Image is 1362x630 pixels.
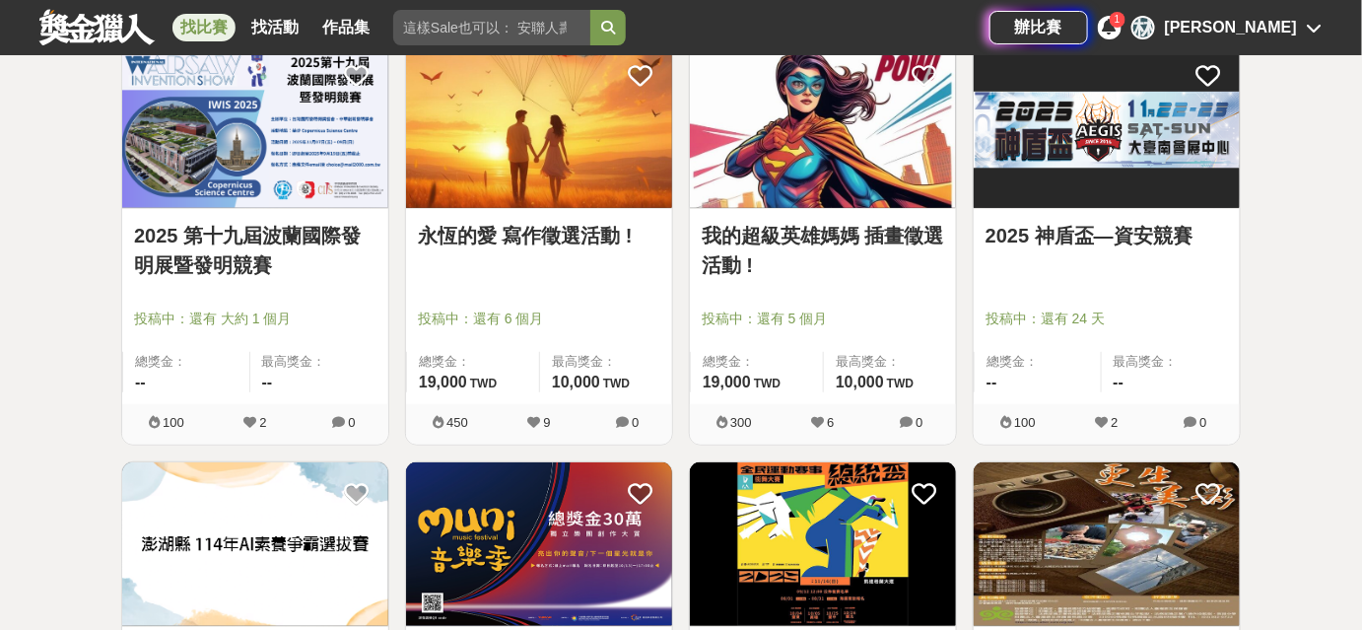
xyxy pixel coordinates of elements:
img: Cover Image [974,43,1240,208]
span: 最高獎金： [262,352,377,372]
span: 6 [827,415,834,430]
span: 2 [259,415,266,430]
span: 1 [1115,14,1121,25]
span: 300 [730,415,752,430]
span: 100 [1014,415,1036,430]
span: 0 [1199,415,1206,430]
input: 這樣Sale也可以： 安聯人壽創意銷售法募集 [393,10,590,45]
span: 投稿中：還有 6 個月 [418,309,660,329]
span: 最高獎金： [836,352,944,372]
span: TWD [603,377,630,390]
img: Cover Image [690,462,956,627]
span: 總獎金： [419,352,527,372]
span: 2 [1111,415,1118,430]
a: Cover Image [406,43,672,209]
span: -- [1114,374,1124,390]
span: 450 [446,415,468,430]
img: Cover Image [690,43,956,208]
span: 9 [543,415,550,430]
a: 2025 神盾盃—資安競賽 [986,221,1228,250]
span: 19,000 [419,374,467,390]
span: TWD [754,377,781,390]
a: Cover Image [690,43,956,209]
img: Cover Image [406,43,672,208]
img: Cover Image [122,43,388,208]
img: Cover Image [974,462,1240,627]
img: Cover Image [122,462,388,627]
a: 永恆的愛 寫作徵選活動 ! [418,221,660,250]
a: Cover Image [406,462,672,628]
span: 總獎金： [703,352,811,372]
span: 10,000 [836,374,884,390]
span: 10,000 [552,374,600,390]
a: 找比賽 [172,14,236,41]
span: 0 [348,415,355,430]
span: 0 [916,415,922,430]
a: 找活動 [243,14,306,41]
a: 辦比賽 [989,11,1088,44]
span: TWD [887,377,914,390]
span: 19,000 [703,374,751,390]
span: 投稿中：還有 24 天 [986,309,1228,329]
span: 投稿中：還有 大約 1 個月 [134,309,376,329]
a: Cover Image [122,462,388,628]
span: 最高獎金： [552,352,660,372]
span: 總獎金： [987,352,1089,372]
a: 作品集 [314,14,377,41]
a: Cover Image [974,43,1240,209]
span: 100 [163,415,184,430]
div: [PERSON_NAME] [1165,16,1297,39]
span: 最高獎金： [1114,352,1229,372]
a: Cover Image [122,43,388,209]
span: 總獎金： [135,352,238,372]
span: 投稿中：還有 5 個月 [702,309,944,329]
a: Cover Image [690,462,956,628]
a: 我的超級英雄媽媽 插畫徵選活動 ! [702,221,944,280]
span: -- [135,374,146,390]
a: 2025 第十九屆波蘭國際發明展暨發明競賽 [134,221,376,280]
span: TWD [470,377,497,390]
a: Cover Image [974,462,1240,628]
span: -- [262,374,273,390]
span: -- [987,374,997,390]
div: 林 [1131,16,1155,39]
span: 0 [632,415,639,430]
img: Cover Image [406,462,672,627]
